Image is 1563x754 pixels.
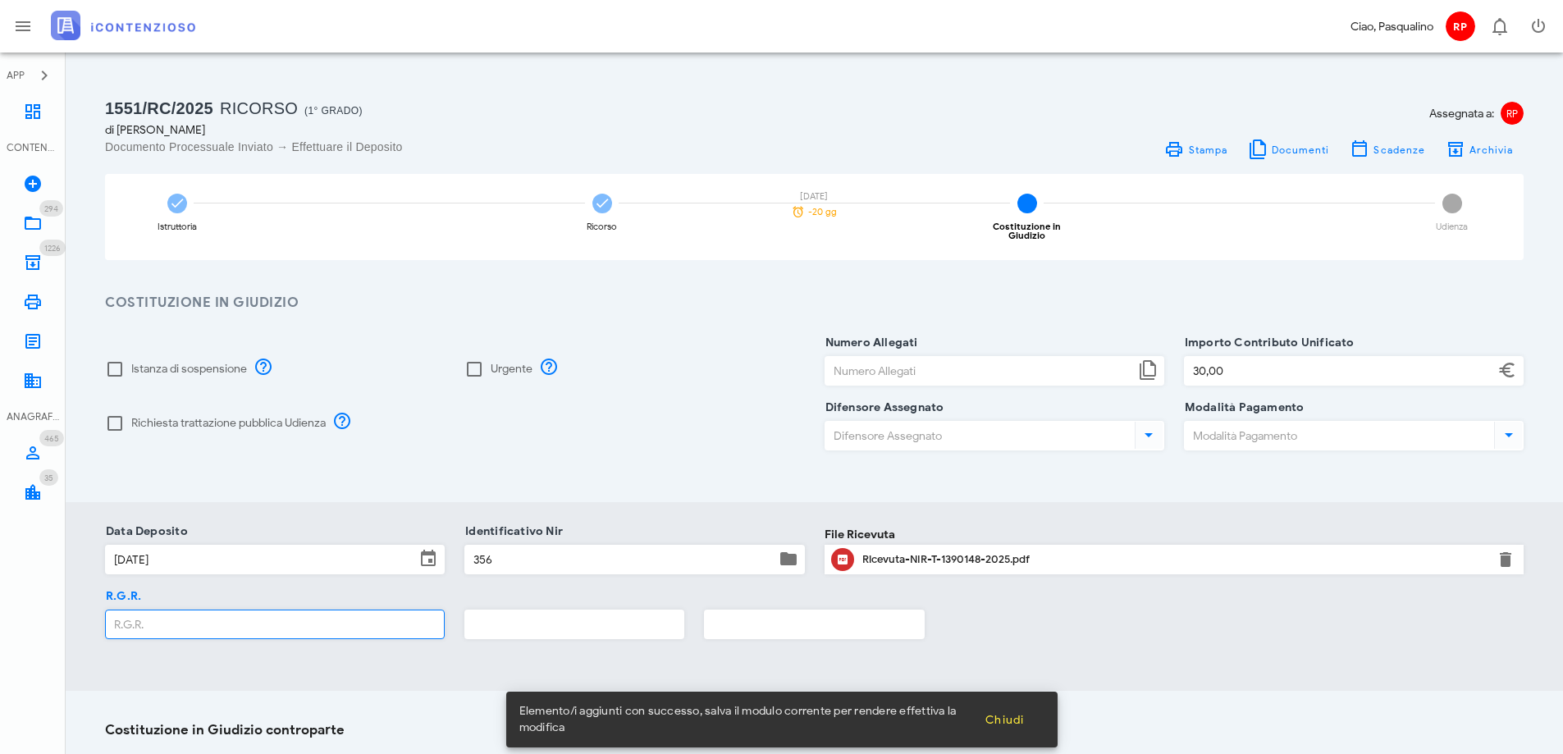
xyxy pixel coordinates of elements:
[44,203,58,214] span: 294
[1429,105,1494,122] span: Assegnata a:
[587,222,617,231] div: Ricorso
[1154,138,1237,161] a: Stampa
[491,361,532,377] label: Urgente
[971,705,1038,734] button: Chiudi
[1373,144,1425,156] span: Scadenze
[831,548,854,571] button: Clicca per aprire un'anteprima del file o scaricarlo
[7,409,59,424] div: ANAGRAFICA
[460,523,563,540] label: Identificativo Nir
[1237,138,1340,161] button: Documenti
[1340,138,1436,161] button: Scadenze
[1479,7,1519,46] button: Distintivo
[1435,138,1524,161] button: Archivia
[39,240,66,256] span: Distintivo
[1501,102,1524,125] span: RP
[44,473,53,483] span: 35
[101,523,188,540] label: Data Deposito
[105,139,805,155] div: Documento Processuale Inviato → Effettuare il Deposito
[985,713,1025,727] span: Chiudi
[1469,144,1514,156] span: Archivia
[1185,422,1491,450] input: Modalità Pagamento
[825,526,895,543] label: File Ricevuta
[131,361,247,377] label: Istanza di sospensione
[1017,194,1037,213] span: 3
[39,200,63,217] span: Distintivo
[975,222,1079,240] div: Costituzione in Giudizio
[105,293,1524,313] h3: Costituzione in Giudizio
[825,422,1131,450] input: Difensore Assegnato
[51,11,195,40] img: logo-text-2x.png
[1436,222,1468,231] div: Udienza
[862,546,1487,573] div: Clicca per aprire un'anteprima del file o scaricarlo
[44,433,59,444] span: 465
[44,243,61,254] span: 1226
[7,140,59,155] div: CONTENZIOSO
[465,546,775,573] input: Identificativo Nir
[1271,144,1330,156] span: Documenti
[105,121,805,139] div: di [PERSON_NAME]
[785,192,843,201] div: [DATE]
[39,469,58,486] span: Distintivo
[862,553,1487,566] div: Ricevuta-NIR-T-1390148-2025.pdf
[820,400,944,416] label: Difensore Assegnato
[1180,335,1355,351] label: Importo Contributo Unificato
[1496,550,1515,569] button: Elimina
[825,357,1135,385] input: Numero Allegati
[519,703,971,736] span: Elemento/i aggiunti con successo, salva il modulo corrente per rendere effettiva la modifica
[1440,7,1479,46] button: RP
[106,610,444,638] input: R.G.R.
[39,430,64,446] span: Distintivo
[105,720,1524,741] h3: Costituzione in Giudizio controparte
[101,588,141,605] label: R.G.R.
[1442,194,1462,213] span: 4
[808,208,837,217] span: -20 gg
[820,335,918,351] label: Numero Allegati
[131,415,326,432] label: Richiesta trattazione pubblica Udienza
[304,105,363,117] span: (1° Grado)
[158,222,197,231] div: Istruttoria
[220,99,298,117] span: Ricorso
[1350,18,1433,35] div: Ciao, Pasqualino
[1187,144,1227,156] span: Stampa
[105,99,213,117] span: 1551/RC/2025
[1185,357,1494,385] input: Importo Contributo Unificato
[1446,11,1475,41] span: RP
[1180,400,1305,416] label: Modalità Pagamento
